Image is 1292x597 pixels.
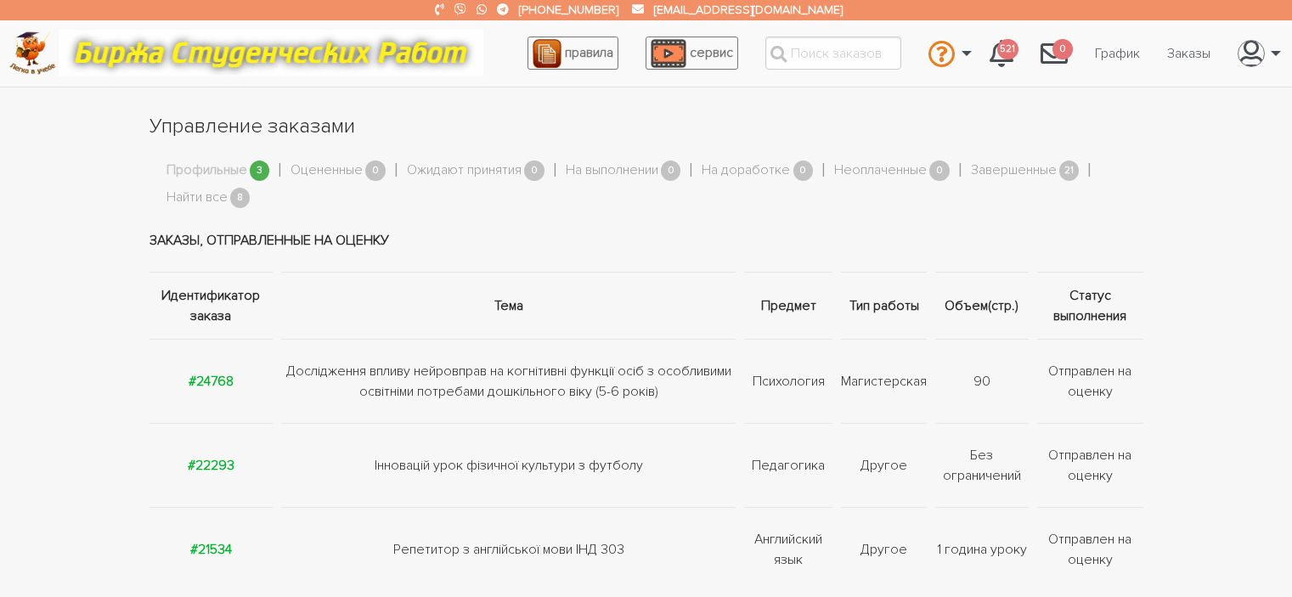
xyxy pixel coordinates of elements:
span: 521 [997,39,1018,60]
td: 90 [931,339,1032,423]
input: Поиск заказов [765,37,901,70]
th: Тип работы [837,272,931,339]
h1: Управление заказами [150,112,1143,141]
a: Неоплаченные [834,160,927,182]
th: Статус выполнения [1033,272,1143,339]
td: Английский язык [740,507,837,591]
td: Інновацій урок фізичної культури з футболу [277,423,741,507]
td: Отправлен на оценку [1033,423,1143,507]
span: 8 [230,188,251,209]
a: правила [528,37,618,70]
span: 21 [1059,161,1080,182]
a: На выполнении [566,160,658,182]
span: сервис [690,44,733,61]
span: 0 [929,161,950,182]
a: Профильные [166,160,247,182]
td: Педагогика [740,423,837,507]
img: play_icon-49f7f135c9dc9a03216cfdbccbe1e3994649169d890fb554cedf0eac35a01ba8.png [651,39,686,68]
a: График [1081,37,1154,70]
a: #22293 [188,457,234,474]
span: правила [565,44,613,61]
span: 0 [661,161,681,182]
span: 0 [524,161,544,182]
td: 1 година уроку [931,507,1032,591]
img: logo-c4363faeb99b52c628a42810ed6dfb4293a56d4e4775eb116515dfe7f33672af.png [9,31,56,75]
a: сервис [646,37,738,70]
a: Оцененные [291,160,363,182]
a: Завершенные [971,160,1057,182]
th: Объем(стр.) [931,272,1032,339]
a: 0 [1027,31,1081,76]
td: Магистерская [837,339,931,423]
a: На доработке [702,160,790,182]
img: motto-12e01f5a76059d5f6a28199ef077b1f78e012cfde436ab5cf1d4517935686d32.gif [59,30,483,76]
td: Заказы, отправленные на оценку [150,209,1143,273]
a: #21534 [190,541,232,558]
a: #24768 [189,373,234,390]
span: 3 [250,161,270,182]
a: [EMAIL_ADDRESS][DOMAIN_NAME] [654,3,843,17]
td: Отправлен на оценку [1033,339,1143,423]
th: Тема [277,272,741,339]
a: Ожидают принятия [407,160,522,182]
td: Другое [837,423,931,507]
span: 0 [793,161,814,182]
th: Идентификатор заказа [150,272,277,339]
a: Найти все [166,187,228,209]
img: agreement_icon-feca34a61ba7f3d1581b08bc946b2ec1ccb426f67415f344566775c155b7f62c.png [533,39,561,68]
td: Отправлен на оценку [1033,507,1143,591]
th: Предмет [740,272,837,339]
td: Другое [837,507,931,591]
td: Без ограничений [931,423,1032,507]
a: [PHONE_NUMBER] [519,3,618,17]
a: Заказы [1154,37,1224,70]
td: Репетитор з англійської мови ІНД 303 [277,507,741,591]
a: 521 [976,31,1027,76]
span: 0 [365,161,386,182]
span: 0 [1052,39,1073,60]
td: Психология [740,339,837,423]
td: Дослідження впливу нейровправ на когнітивні функції осіб з особливими освітніми потребами дошкіль... [277,339,741,423]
